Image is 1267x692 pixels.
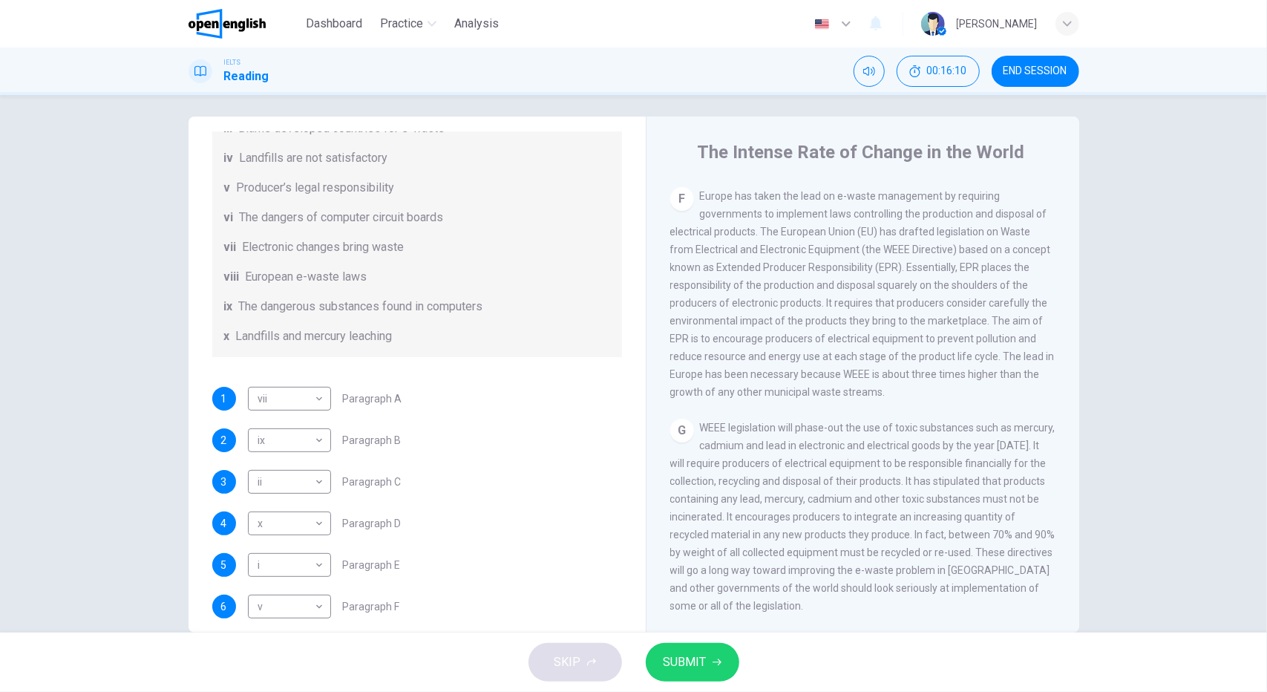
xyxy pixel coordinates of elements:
[921,12,945,36] img: Profile picture
[343,435,402,445] span: Paragraph B
[670,187,694,211] div: F
[224,68,269,85] h1: Reading
[646,643,739,682] button: SUBMIT
[380,15,423,33] span: Practice
[240,149,388,167] span: Landfills are not satisfactory
[221,435,227,445] span: 2
[454,15,499,33] span: Analysis
[927,65,967,77] span: 00:16:10
[854,56,885,87] div: Mute
[343,394,402,404] span: Paragraph A
[448,10,505,37] button: Analysis
[248,544,326,587] div: i
[248,420,326,462] div: ix
[243,238,405,256] span: Electronic changes bring waste
[189,9,266,39] img: OpenEnglish logo
[224,209,234,226] span: vi
[664,652,707,673] span: SUBMIT
[224,179,231,197] span: v
[239,298,483,316] span: The dangerous substances found in computers
[221,477,227,487] span: 3
[246,268,367,286] span: European e-waste laws
[221,518,227,529] span: 4
[248,378,326,420] div: vii
[992,56,1079,87] button: END SESSION
[374,10,442,37] button: Practice
[957,15,1038,33] div: [PERSON_NAME]
[897,56,980,87] button: 00:16:10
[300,10,368,37] button: Dashboard
[236,327,393,345] span: Landfills and mercury leaching
[697,140,1024,164] h4: The Intense Rate of Change in the World
[343,518,402,529] span: Paragraph D
[248,627,326,670] div: viii
[240,209,444,226] span: The dangers of computer circuit boards
[670,422,1055,612] span: WEEE legislation will phase-out the use of toxic substances such as mercury, cadmium and lead in ...
[224,149,234,167] span: iv
[224,57,241,68] span: IELTS
[248,586,326,628] div: v
[221,601,227,612] span: 6
[897,56,980,87] div: Hide
[248,503,326,545] div: x
[306,15,362,33] span: Dashboard
[813,19,831,30] img: en
[248,461,326,503] div: ii
[343,560,401,570] span: Paragraph E
[224,238,237,256] span: vii
[221,394,227,404] span: 1
[343,477,402,487] span: Paragraph C
[224,268,240,286] span: viii
[670,190,1055,398] span: Europe has taken the lead on e-waste management by requiring governments to implement laws contro...
[221,560,227,570] span: 5
[224,298,233,316] span: ix
[343,601,400,612] span: Paragraph F
[237,179,395,197] span: Producer’s legal responsibility
[189,9,301,39] a: OpenEnglish logo
[1004,65,1067,77] span: END SESSION
[670,419,694,443] div: G
[224,327,230,345] span: x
